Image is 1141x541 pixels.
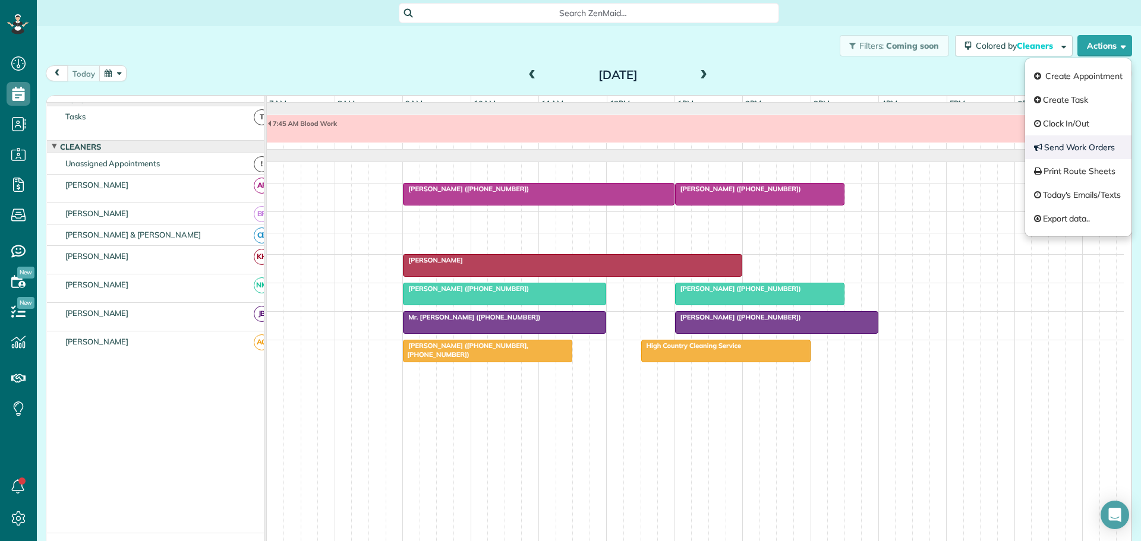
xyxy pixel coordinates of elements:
[267,99,289,108] span: 7am
[879,99,900,108] span: 4pm
[63,159,162,168] span: Unassigned Appointments
[955,35,1073,56] button: Colored byCleaners
[1101,501,1129,529] div: Open Intercom Messenger
[63,251,131,261] span: [PERSON_NAME]
[674,185,802,193] span: [PERSON_NAME] ([PHONE_NUMBER])
[254,334,270,350] span: AG
[1025,112,1131,135] a: Clock In/Out
[67,65,100,81] button: today
[254,109,270,125] span: T
[267,119,338,128] span: 7:45 AM Blood Work
[1025,183,1131,207] a: Today's Emails/Texts
[63,230,203,239] span: [PERSON_NAME] & [PERSON_NAME]
[859,40,884,51] span: Filters:
[607,99,633,108] span: 12pm
[675,99,696,108] span: 1pm
[674,313,802,321] span: [PERSON_NAME] ([PHONE_NUMBER])
[254,206,270,222] span: BR
[46,65,68,81] button: prev
[1025,64,1131,88] a: Create Appointment
[1025,88,1131,112] a: Create Task
[811,99,832,108] span: 3pm
[641,341,742,350] span: High Country Cleaning Service
[402,284,529,293] span: [PERSON_NAME] ([PHONE_NUMBER])
[1025,135,1131,159] a: Send Work Orders
[1015,99,1036,108] span: 6pm
[1017,40,1055,51] span: Cleaners
[63,337,131,346] span: [PERSON_NAME]
[1077,35,1132,56] button: Actions
[743,99,764,108] span: 2pm
[254,227,270,243] span: CB
[403,99,425,108] span: 9am
[63,280,131,289] span: [PERSON_NAME]
[402,313,541,321] span: Mr. [PERSON_NAME] ([PHONE_NUMBER])
[63,308,131,318] span: [PERSON_NAME]
[471,99,498,108] span: 10am
[539,99,566,108] span: 11am
[886,40,940,51] span: Coming soon
[254,249,270,265] span: KH
[17,297,34,309] span: New
[544,68,692,81] h2: [DATE]
[402,341,528,358] span: [PERSON_NAME] ([PHONE_NUMBER], [PHONE_NUMBER])
[17,267,34,279] span: New
[254,306,270,322] span: JB
[58,142,103,151] span: Cleaners
[335,99,357,108] span: 8am
[63,112,88,121] span: Tasks
[254,277,270,293] span: NM
[976,40,1057,51] span: Colored by
[402,256,464,264] span: [PERSON_NAME]
[254,178,270,194] span: AF
[674,284,802,293] span: [PERSON_NAME] ([PHONE_NUMBER])
[1025,207,1131,230] a: Export data..
[63,180,131,189] span: [PERSON_NAME]
[63,208,131,218] span: [PERSON_NAME]
[1025,159,1131,183] a: Print Route Sheets
[402,185,529,193] span: [PERSON_NAME] ([PHONE_NUMBER])
[254,156,270,172] span: !
[947,99,968,108] span: 5pm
